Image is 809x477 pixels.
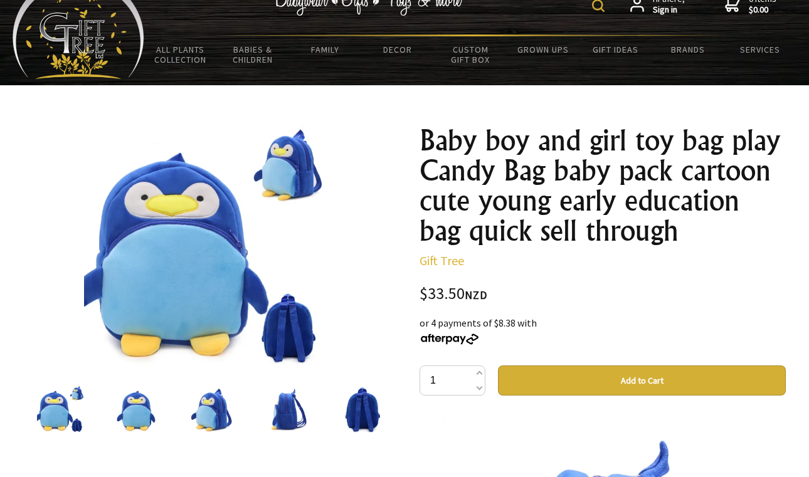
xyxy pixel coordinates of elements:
[420,125,786,246] h1: Baby boy and girl toy bag play Candy Bag baby pack cartoon cute young early education bag quick s...
[217,36,290,73] a: Babies & Children
[420,315,786,345] div: or 4 payments of $8.38 with
[749,4,776,16] strong: $0.00
[653,4,685,16] strong: Sign in
[37,385,85,433] img: Baby boy and girl toy bag play Candy Bag baby pack cartoon cute young early education bag quick s...
[263,385,310,433] img: Baby boy and girl toy bag play Candy Bag baby pack cartoon cute young early education bag quick s...
[420,253,464,268] a: Gift Tree
[144,36,217,73] a: All Plants Collection
[507,36,579,63] a: Grown Ups
[434,36,507,73] a: Custom Gift Box
[289,36,362,63] a: Family
[338,385,386,433] img: Baby boy and girl toy bag play Candy Bag baby pack cartoon cute young early education bag quick s...
[84,125,328,369] img: Baby boy and girl toy bag play Candy Bag baby pack cartoon cute young early education bag quick s...
[420,286,786,303] div: $33.50
[362,36,435,63] a: Decor
[579,36,652,63] a: Gift Ideas
[498,365,786,396] button: Add to Cart
[420,333,480,345] img: Afterpay
[724,36,797,63] a: Services
[465,288,487,302] span: NZD
[112,385,160,433] img: Baby boy and girl toy bag play Candy Bag baby pack cartoon cute young early education bag quick s...
[188,385,235,433] img: Baby boy and girl toy bag play Candy Bag baby pack cartoon cute young early education bag quick s...
[652,36,724,63] a: Brands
